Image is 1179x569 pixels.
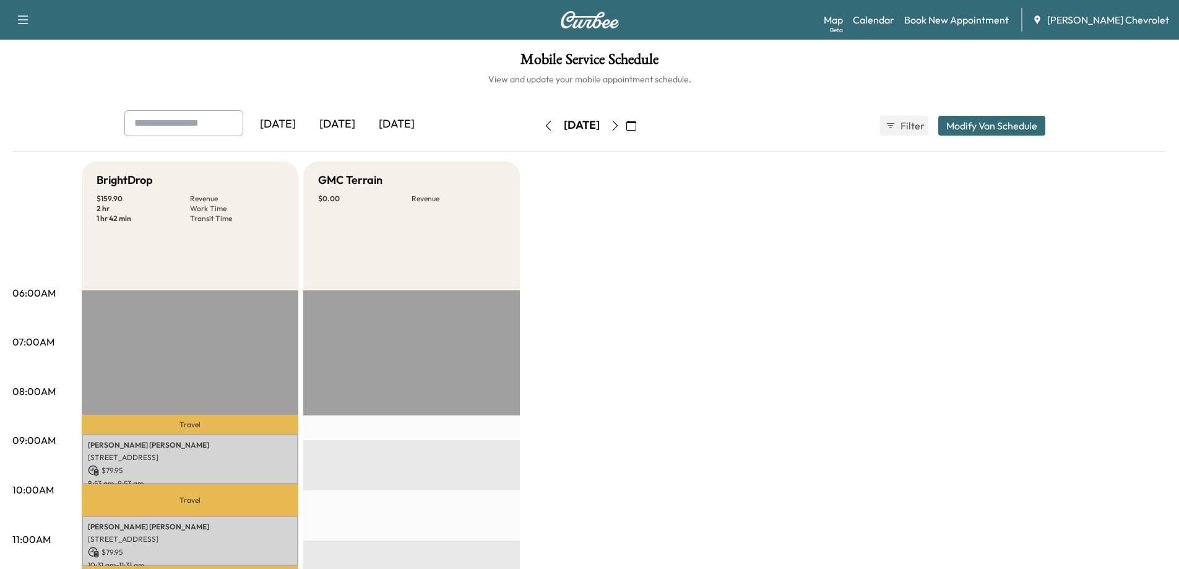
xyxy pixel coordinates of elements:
a: Calendar [853,12,894,27]
p: $ 79.95 [88,465,292,476]
p: [STREET_ADDRESS] [88,453,292,463]
p: 10:00AM [12,482,54,497]
p: 09:00AM [12,433,56,448]
p: $ 159.90 [97,194,190,204]
a: Book New Appointment [904,12,1009,27]
div: [DATE] [564,118,600,133]
h1: Mobile Service Schedule [12,52,1167,73]
button: Filter [880,116,928,136]
p: $ 79.95 [88,547,292,558]
p: Transit Time [190,214,283,224]
p: [PERSON_NAME] [PERSON_NAME] [88,522,292,532]
h5: GMC Terrain [318,172,382,189]
div: [DATE] [367,110,426,139]
p: 06:00AM [12,285,56,300]
p: 08:00AM [12,384,56,399]
p: 07:00AM [12,334,54,349]
p: 8:53 am - 9:53 am [88,479,292,489]
p: Travel [82,484,298,516]
p: 2 hr [97,204,190,214]
h5: BrightDrop [97,172,153,189]
button: Modify Van Schedule [938,116,1045,136]
div: [DATE] [248,110,308,139]
p: Revenue [412,194,505,204]
div: [DATE] [308,110,367,139]
div: Beta [830,25,843,35]
p: 1 hr 42 min [97,214,190,224]
p: [STREET_ADDRESS] [88,534,292,544]
a: MapBeta [824,12,843,27]
p: 11:00AM [12,532,51,547]
p: Work Time [190,204,283,214]
h6: View and update your mobile appointment schedule. [12,73,1167,85]
p: [PERSON_NAME] [PERSON_NAME] [88,440,292,450]
img: Curbee Logo [560,11,620,28]
p: $ 0.00 [318,194,412,204]
p: Travel [82,415,298,434]
p: Revenue [190,194,283,204]
span: [PERSON_NAME] Chevrolet [1047,12,1169,27]
span: Filter [900,118,923,133]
